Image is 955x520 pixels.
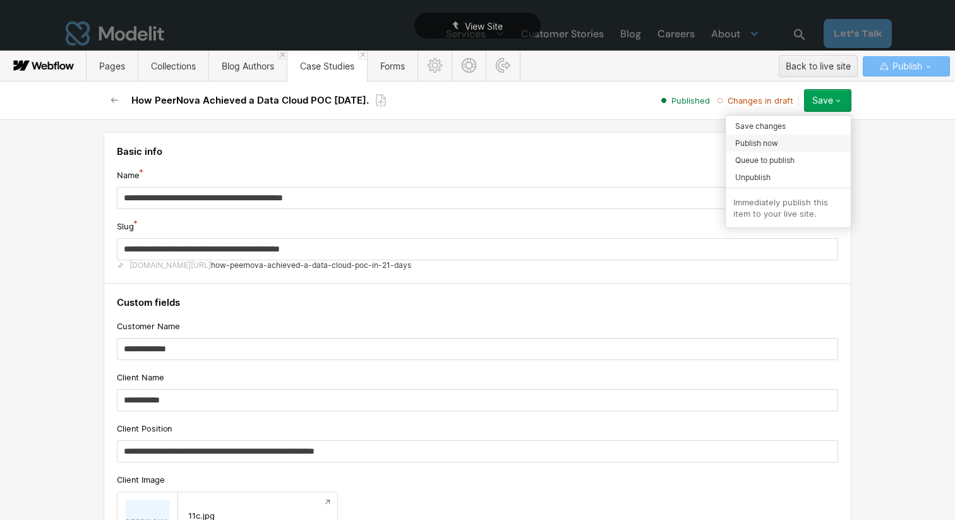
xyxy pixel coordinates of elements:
[117,221,134,232] span: Slug
[890,57,922,76] span: Publish
[117,169,140,181] span: Name
[735,171,771,183] span: Unpublish
[131,94,369,107] h2: How PeerNova Achieved a Data Cloud POC [DATE].
[863,56,950,76] button: Publish
[317,492,337,512] a: Preview file
[117,320,180,332] span: Customer Name
[117,372,164,383] span: Client Name
[99,61,125,71] span: Pages
[786,57,851,76] div: Back to live site
[222,61,274,71] span: Blog Authors
[129,260,211,270] span: [DOMAIN_NAME][URL]
[151,61,196,71] span: Collections
[117,296,838,309] h4: Custom fields
[735,137,778,149] span: Publish now
[278,51,287,59] a: Close 'Blog Authors' tab
[117,423,172,434] span: Client Position
[779,55,858,77] button: Back to live site
[211,260,411,270] span: how-peernova-achieved-a-data-cloud-poc-in-21-days
[380,61,405,71] span: Forms
[465,21,503,32] span: View Site
[358,51,367,59] a: Close 'Case Studies' tab
[735,120,786,132] span: Save changes
[735,154,795,166] span: Queue to publish
[117,145,838,158] h4: Basic info
[300,61,354,71] span: Case Studies
[117,474,165,485] span: Client Image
